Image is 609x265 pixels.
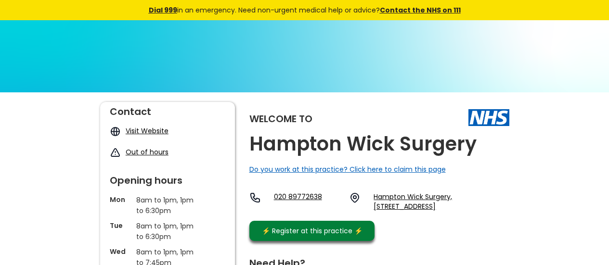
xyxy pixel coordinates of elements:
a: Out of hours [126,147,168,157]
p: 8am to 1pm, 1pm to 6:30pm [136,221,199,242]
p: Mon [110,195,131,204]
div: ⚡️ Register at this practice ⚡️ [257,226,368,236]
img: practice location icon [349,192,361,203]
a: 020 89772638 [274,192,342,211]
p: Tue [110,221,131,230]
a: ⚡️ Register at this practice ⚡️ [249,221,375,241]
img: telephone icon [249,192,261,203]
p: Wed [110,247,131,256]
a: Dial 999 [149,5,177,15]
a: Do you work at this practice? Click here to claim this page [249,164,446,174]
div: Opening hours [110,171,225,185]
div: Welcome to [249,114,312,124]
a: Hampton Wick Surgery, [STREET_ADDRESS] [374,192,509,211]
div: in an emergency. Need non-urgent medical help or advice? [83,5,526,15]
img: globe icon [110,126,121,137]
a: Contact the NHS on 111 [380,5,461,15]
p: 8am to 1pm, 1pm to 6:30pm [136,195,199,216]
img: exclamation icon [110,147,121,158]
div: Contact [110,102,225,116]
a: Visit Website [126,126,168,136]
img: The NHS logo [468,109,509,126]
h2: Hampton Wick Surgery [249,133,477,155]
